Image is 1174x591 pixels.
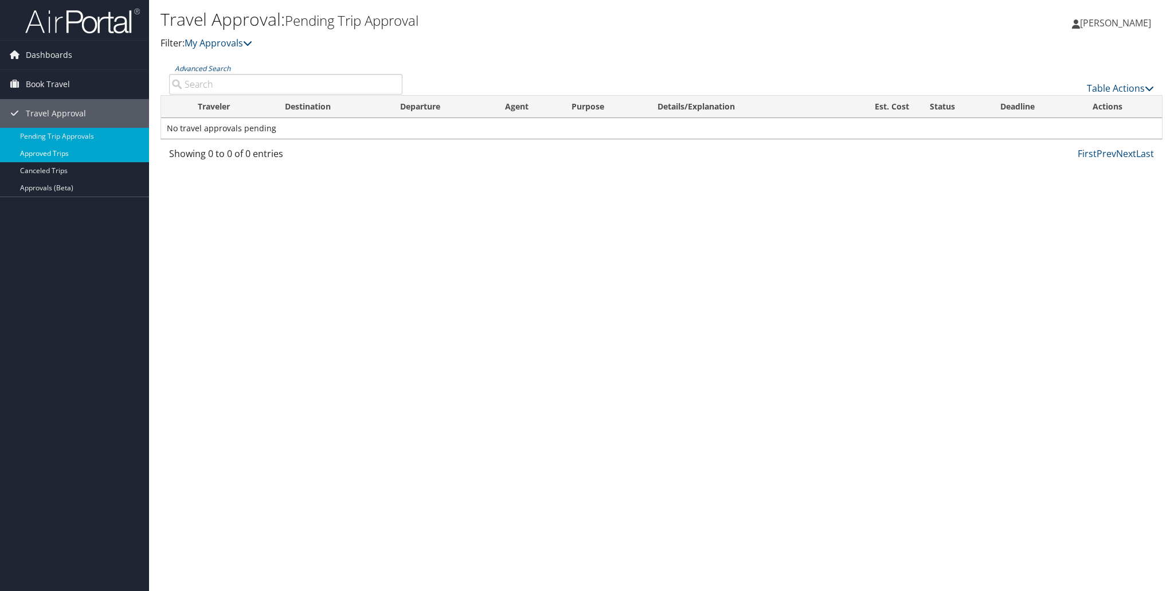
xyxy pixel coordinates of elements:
a: My Approvals [185,37,252,49]
img: airportal-logo.png [25,7,140,34]
th: Destination: activate to sort column ascending [275,96,390,118]
a: [PERSON_NAME] [1072,6,1163,40]
th: Details/Explanation [647,96,831,118]
th: Deadline: activate to sort column descending [990,96,1082,118]
p: Filter: [161,36,828,51]
a: Prev [1097,147,1116,160]
a: Next [1116,147,1136,160]
th: Purpose [561,96,647,118]
th: Est. Cost: activate to sort column ascending [831,96,919,118]
div: Showing 0 to 0 of 0 entries [169,147,402,166]
h1: Travel Approval: [161,7,828,32]
a: Table Actions [1087,82,1154,95]
th: Departure: activate to sort column ascending [390,96,494,118]
a: First [1078,147,1097,160]
span: [PERSON_NAME] [1080,17,1151,29]
span: Book Travel [26,70,70,99]
th: Traveler: activate to sort column ascending [187,96,275,118]
a: Last [1136,147,1154,160]
th: Agent [495,96,561,118]
th: Status: activate to sort column ascending [919,96,991,118]
span: Travel Approval [26,99,86,128]
a: Advanced Search [175,64,230,73]
td: No travel approvals pending [161,118,1162,139]
small: Pending Trip Approval [285,11,418,30]
input: Advanced Search [169,74,402,95]
span: Dashboards [26,41,72,69]
th: Actions [1082,96,1162,118]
